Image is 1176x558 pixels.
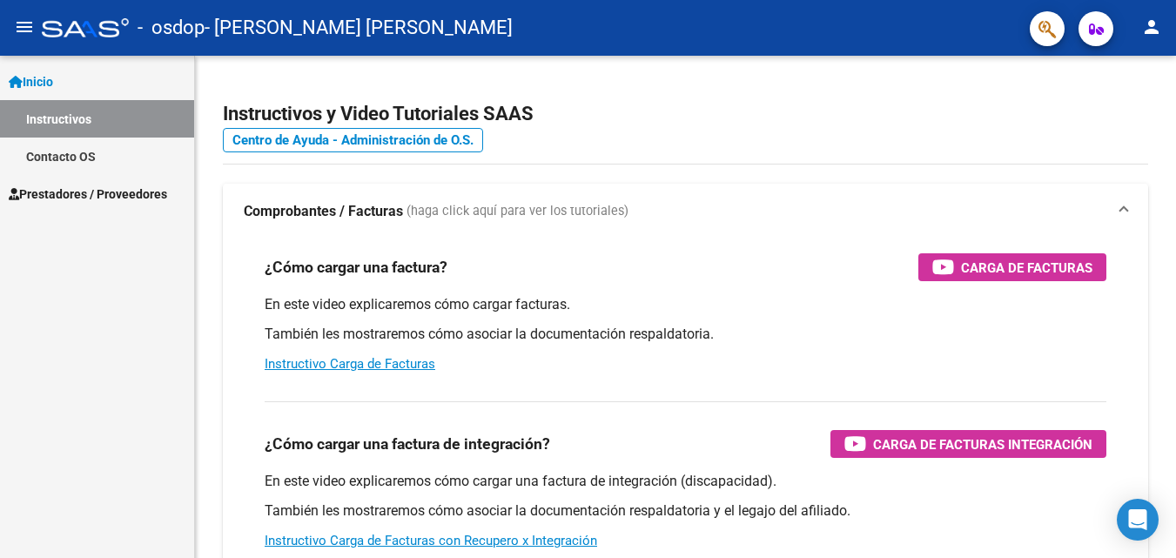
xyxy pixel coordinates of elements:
[223,184,1148,239] mat-expansion-panel-header: Comprobantes / Facturas (haga click aquí para ver los tutoriales)
[265,295,1106,314] p: En este video explicaremos cómo cargar facturas.
[265,501,1106,521] p: También les mostraremos cómo asociar la documentación respaldatoria y el legajo del afiliado.
[265,356,435,372] a: Instructivo Carga de Facturas
[265,533,597,548] a: Instructivo Carga de Facturas con Recupero x Integración
[961,257,1092,279] span: Carga de Facturas
[223,128,483,152] a: Centro de Ayuda - Administración de O.S.
[265,472,1106,491] p: En este video explicaremos cómo cargar una factura de integración (discapacidad).
[407,202,628,221] span: (haga click aquí para ver los tutoriales)
[873,434,1092,455] span: Carga de Facturas Integración
[1117,499,1159,541] div: Open Intercom Messenger
[223,97,1148,131] h2: Instructivos y Video Tutoriales SAAS
[138,9,205,47] span: - osdop
[265,255,447,279] h3: ¿Cómo cargar una factura?
[265,325,1106,344] p: También les mostraremos cómo asociar la documentación respaldatoria.
[265,432,550,456] h3: ¿Cómo cargar una factura de integración?
[244,202,403,221] strong: Comprobantes / Facturas
[918,253,1106,281] button: Carga de Facturas
[1141,17,1162,37] mat-icon: person
[205,9,513,47] span: - [PERSON_NAME] [PERSON_NAME]
[9,72,53,91] span: Inicio
[830,430,1106,458] button: Carga de Facturas Integración
[14,17,35,37] mat-icon: menu
[9,185,167,204] span: Prestadores / Proveedores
